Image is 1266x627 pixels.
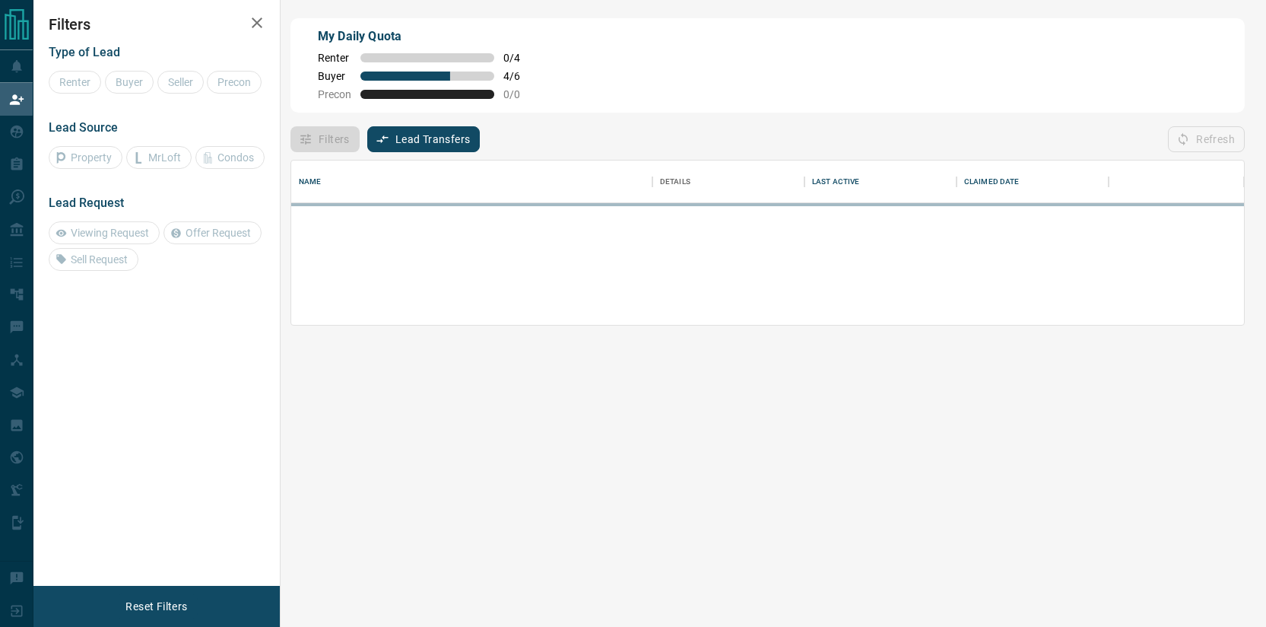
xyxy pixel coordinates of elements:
p: My Daily Quota [318,27,537,46]
span: 0 / 0 [503,88,537,100]
div: Name [299,161,322,203]
span: Renter [318,52,351,64]
button: Lead Transfers [367,126,481,152]
span: Type of Lead [49,45,120,59]
span: Lead Request [49,196,124,210]
span: Precon [318,88,351,100]
span: Lead Source [49,120,118,135]
span: 0 / 4 [503,52,537,64]
div: Details [660,161,690,203]
span: 4 / 6 [503,70,537,82]
h2: Filters [49,15,265,33]
span: Buyer [318,70,351,82]
div: Claimed Date [957,161,1109,203]
div: Last Active [812,161,859,203]
button: Reset Filters [116,594,197,619]
div: Last Active [804,161,957,203]
div: Claimed Date [964,161,1020,203]
div: Details [652,161,804,203]
div: Name [291,161,652,203]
